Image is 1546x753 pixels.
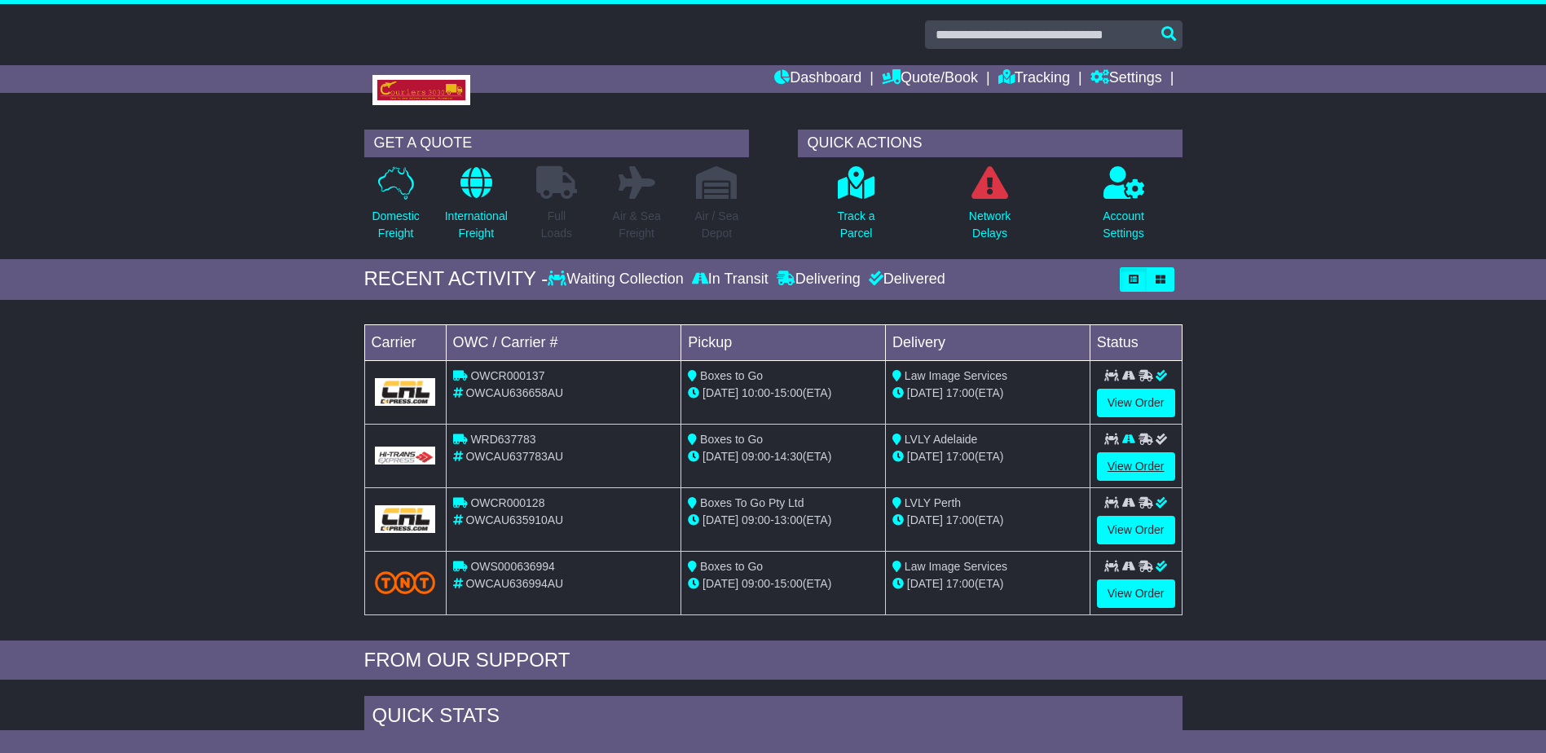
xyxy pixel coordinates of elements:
div: In Transit [688,271,773,288]
span: OWCAU636658AU [465,386,563,399]
span: OWCAU635910AU [465,513,563,526]
span: [DATE] [907,513,943,526]
p: Air & Sea Freight [613,208,661,242]
div: Waiting Collection [548,271,687,288]
span: 09:00 [742,513,770,526]
a: Tracking [998,65,1070,93]
span: Boxes to Go [700,433,763,446]
span: 09:00 [742,577,770,590]
div: - (ETA) [688,575,879,592]
td: Carrier [364,324,446,360]
p: Full Loads [536,208,577,242]
span: OWCR000128 [470,496,544,509]
div: (ETA) [892,448,1083,465]
div: Delivering [773,271,865,288]
span: [DATE] [703,386,738,399]
a: AccountSettings [1102,165,1145,251]
div: QUICK ACTIONS [798,130,1183,157]
div: (ETA) [892,512,1083,529]
span: 13:00 [774,513,803,526]
div: (ETA) [892,385,1083,402]
div: (ETA) [892,575,1083,592]
td: Delivery [885,324,1090,360]
a: View Order [1097,389,1175,417]
span: Boxes To Go Pty Ltd [700,496,804,509]
span: 15:00 [774,577,803,590]
span: Boxes to Go [700,369,763,382]
span: LVLY Perth [905,496,961,509]
span: Boxes to Go [700,560,763,573]
span: [DATE] [907,386,943,399]
a: View Order [1097,516,1175,544]
a: NetworkDelays [968,165,1011,251]
span: [DATE] [703,513,738,526]
a: InternationalFreight [444,165,509,251]
td: Pickup [681,324,886,360]
p: International Freight [445,208,508,242]
div: - (ETA) [688,448,879,465]
span: [DATE] [703,577,738,590]
span: [DATE] [907,450,943,463]
p: Air / Sea Depot [695,208,739,242]
p: Track a Parcel [837,208,874,242]
div: - (ETA) [688,385,879,402]
div: - (ETA) [688,512,879,529]
p: Account Settings [1103,208,1144,242]
img: GetCarrierServiceLogo [375,505,436,533]
span: 15:00 [774,386,803,399]
td: Status [1090,324,1182,360]
span: 09:00 [742,450,770,463]
span: OWCAU637783AU [465,450,563,463]
span: 17:00 [946,386,975,399]
a: Quote/Book [882,65,978,93]
span: OWCR000137 [470,369,544,382]
div: FROM OUR SUPPORT [364,649,1183,672]
a: View Order [1097,579,1175,608]
span: 10:00 [742,386,770,399]
div: GET A QUOTE [364,130,749,157]
a: DomesticFreight [371,165,420,251]
span: Law Image Services [905,369,1007,382]
p: Domestic Freight [372,208,419,242]
span: 17:00 [946,577,975,590]
img: TNT_Domestic.png [375,571,436,593]
a: Settings [1090,65,1162,93]
a: Dashboard [774,65,861,93]
p: Network Delays [969,208,1011,242]
a: Track aParcel [836,165,875,251]
span: WRD637783 [470,433,535,446]
span: Law Image Services [905,560,1007,573]
span: LVLY Adelaide [905,433,978,446]
a: View Order [1097,452,1175,481]
span: 17:00 [946,513,975,526]
span: OWCAU636994AU [465,577,563,590]
span: 17:00 [946,450,975,463]
img: GetCarrierServiceLogo [375,378,436,406]
td: OWC / Carrier # [446,324,681,360]
span: [DATE] [703,450,738,463]
img: GetCarrierServiceLogo [375,447,436,465]
div: RECENT ACTIVITY - [364,267,548,291]
span: [DATE] [907,577,943,590]
span: OWS000636994 [470,560,555,573]
div: Quick Stats [364,696,1183,740]
div: Delivered [865,271,945,288]
span: 14:30 [774,450,803,463]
